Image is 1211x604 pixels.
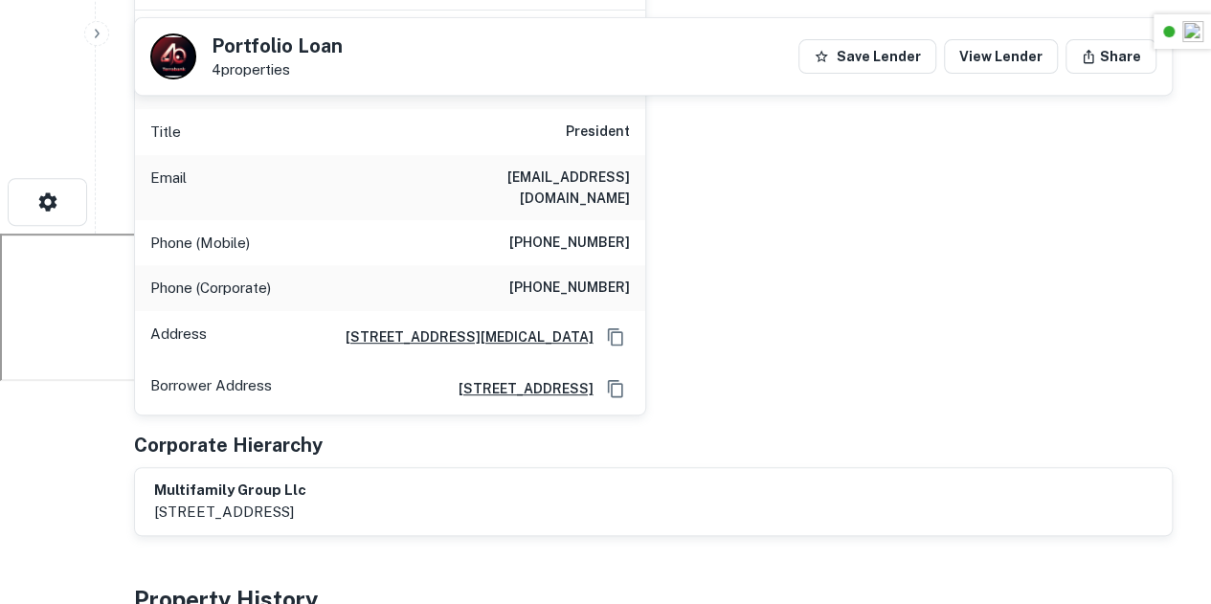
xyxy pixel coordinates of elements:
p: Address [150,323,207,351]
h6: [PHONE_NUMBER] [509,232,630,255]
h5: Corporate Hierarchy [134,431,323,459]
p: Email [150,167,187,209]
h6: President [566,121,630,144]
p: [STREET_ADDRESS] [154,501,306,524]
p: 4 properties [212,61,343,78]
a: [STREET_ADDRESS][MEDICAL_DATA] [330,326,594,347]
p: Phone (Corporate) [150,277,271,300]
iframe: Chat Widget [1115,390,1211,481]
button: Share [1065,39,1156,74]
button: Copy Address [601,374,630,403]
p: Title [150,121,181,144]
h6: [EMAIL_ADDRESS][DOMAIN_NAME] [400,167,630,209]
h6: multifamily group llc [154,480,306,502]
a: [STREET_ADDRESS] [443,378,594,399]
h6: [PHONE_NUMBER] [509,277,630,300]
button: Save Lender [798,39,936,74]
p: Phone (Mobile) [150,232,250,255]
p: Borrower Address [150,374,272,403]
h5: Portfolio Loan [212,36,343,56]
button: Copy Address [601,323,630,351]
a: View Lender [944,39,1058,74]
